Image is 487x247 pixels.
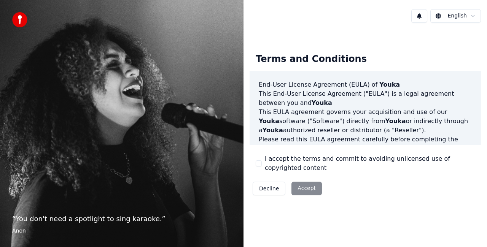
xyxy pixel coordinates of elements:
[379,81,400,88] span: Youka
[259,89,472,108] p: This End-User License Agreement ("EULA") is a legal agreement between you and
[385,117,406,125] span: Youka
[259,80,472,89] h3: End-User License Agreement (EULA) of
[363,145,384,152] span: Youka
[263,127,283,134] span: Youka
[250,47,373,71] div: Terms and Conditions
[259,108,472,135] p: This EULA agreement governs your acquisition and use of our software ("Software") directly from o...
[312,99,332,106] span: Youka
[259,117,279,125] span: Youka
[12,12,27,27] img: youka
[12,227,231,235] footer: Anon
[259,135,472,171] p: Please read this EULA agreement carefully before completing the installation process and using th...
[12,214,231,224] p: “ You don't need a spotlight to sing karaoke. ”
[265,154,475,173] label: I accept the terms and commit to avoiding unlicensed use of copyrighted content
[253,182,285,195] button: Decline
